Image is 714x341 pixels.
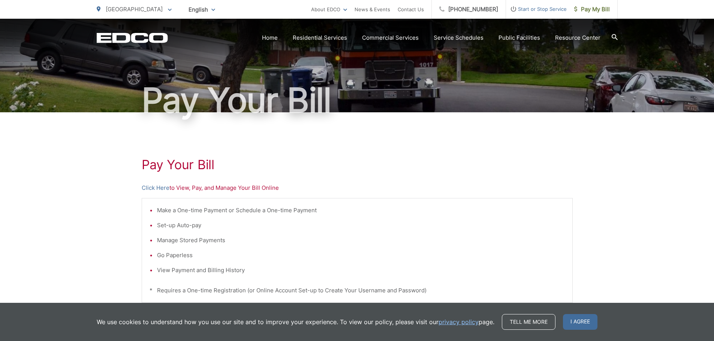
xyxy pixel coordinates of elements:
span: Pay My Bill [574,5,610,14]
span: I agree [563,314,597,330]
a: privacy policy [439,317,479,326]
a: Tell me more [502,314,555,330]
h1: Pay Your Bill [142,157,573,172]
span: [GEOGRAPHIC_DATA] [106,6,163,13]
a: Home [262,33,278,42]
a: Residential Services [293,33,347,42]
h1: Pay Your Bill [97,82,618,119]
a: Service Schedules [434,33,483,42]
li: Set-up Auto-pay [157,221,565,230]
a: Resource Center [555,33,600,42]
p: * Requires a One-time Registration (or Online Account Set-up to Create Your Username and Password) [150,286,565,295]
a: Commercial Services [362,33,419,42]
a: Contact Us [398,5,424,14]
a: Click Here [142,183,169,192]
a: News & Events [355,5,390,14]
a: About EDCO [311,5,347,14]
p: to View, Pay, and Manage Your Bill Online [142,183,573,192]
li: Go Paperless [157,251,565,260]
p: We use cookies to understand how you use our site and to improve your experience. To view our pol... [97,317,494,326]
span: English [183,3,221,16]
a: EDCD logo. Return to the homepage. [97,33,168,43]
li: Make a One-time Payment or Schedule a One-time Payment [157,206,565,215]
a: Public Facilities [498,33,540,42]
li: Manage Stored Payments [157,236,565,245]
li: View Payment and Billing History [157,266,565,275]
